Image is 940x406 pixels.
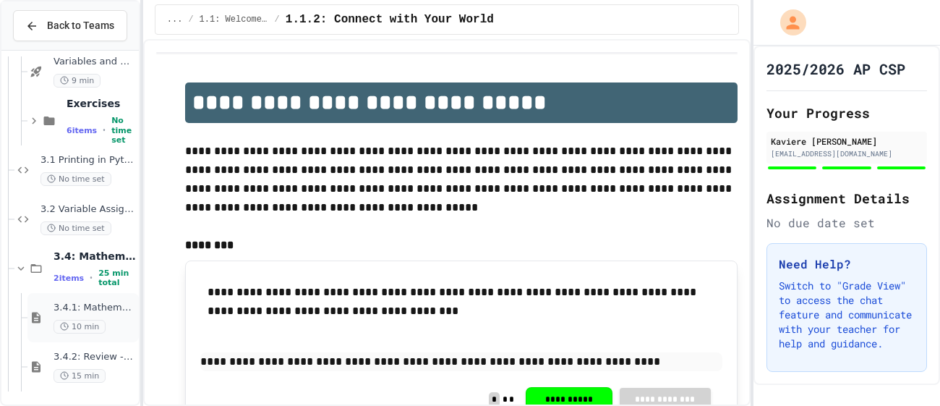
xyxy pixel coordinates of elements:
[54,74,101,88] span: 9 min
[779,255,915,273] h3: Need Help?
[771,148,923,159] div: [EMAIL_ADDRESS][DOMAIN_NAME]
[40,154,136,166] span: 3.1 Printing in Python Boss Fight
[188,14,193,25] span: /
[275,14,280,25] span: /
[54,351,136,363] span: 3.4.2: Review - Mathematical Operators
[766,188,927,208] h2: Assignment Details
[771,135,923,148] div: Kaviere [PERSON_NAME]
[47,18,114,33] span: Back to Teams
[766,59,905,79] h1: 2025/2026 AP CSP
[40,203,136,216] span: 3.2 Variable Assignment & Type Boss Fight
[40,172,111,186] span: No time set
[103,124,106,136] span: •
[167,14,183,25] span: ...
[765,6,810,39] div: My Account
[766,103,927,123] h2: Your Progress
[13,10,127,41] button: Back to Teams
[67,126,97,135] span: 6 items
[98,268,136,287] span: 25 min total
[779,279,915,351] p: Switch to "Grade View" to access the chat feature and communicate with your teacher for help and ...
[90,272,93,284] span: •
[54,56,136,68] span: Variables and Data types - quiz
[54,274,84,283] span: 2 items
[54,369,106,383] span: 15 min
[67,97,136,110] span: Exercises
[40,221,111,235] span: No time set
[54,302,136,314] span: 3.4.1: Mathematical Operators
[111,116,136,145] span: No time set
[286,11,494,28] span: 1.1.2: Connect with Your World
[766,214,927,232] div: No due date set
[54,320,106,334] span: 10 min
[54,250,136,263] span: 3.4: Mathematical Operators
[200,14,269,25] span: 1.1: Welcome to Computer Science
